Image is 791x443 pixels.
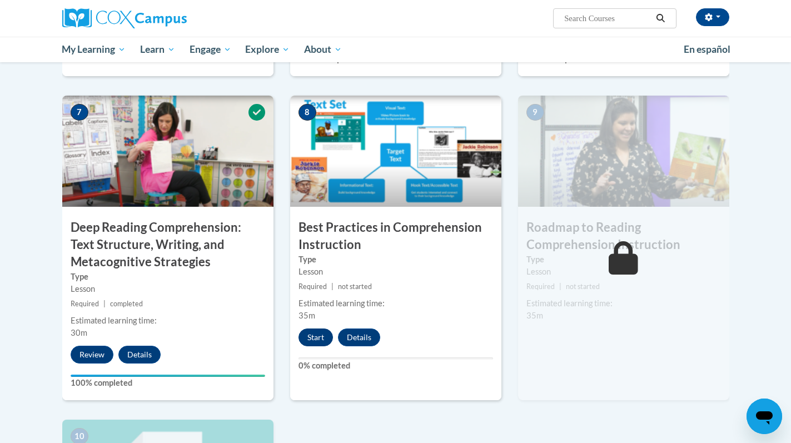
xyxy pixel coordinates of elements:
[299,360,493,372] label: 0% completed
[299,328,333,346] button: Start
[71,315,265,327] div: Estimated learning time:
[71,377,265,389] label: 100% completed
[62,43,126,56] span: My Learning
[566,282,600,291] span: not started
[245,43,290,56] span: Explore
[110,300,143,308] span: completed
[71,328,87,337] span: 30m
[290,219,501,253] h3: Best Practices in Comprehension Instruction
[299,104,316,121] span: 8
[71,104,88,121] span: 7
[526,104,544,121] span: 9
[331,282,334,291] span: |
[299,311,315,320] span: 35m
[338,328,380,346] button: Details
[747,399,782,434] iframe: Button to launch messaging window
[518,219,729,253] h3: Roadmap to Reading Comprehension Instruction
[526,253,721,266] label: Type
[696,8,729,26] button: Account Settings
[55,37,133,62] a: My Learning
[62,8,273,28] a: Cox Campus
[238,37,297,62] a: Explore
[103,300,106,308] span: |
[299,266,493,278] div: Lesson
[526,266,721,278] div: Lesson
[62,96,273,207] img: Course Image
[118,346,161,364] button: Details
[299,253,493,266] label: Type
[563,12,652,25] input: Search Courses
[62,8,187,28] img: Cox Campus
[62,219,273,270] h3: Deep Reading Comprehension: Text Structure, Writing, and Metacognitive Strategies
[526,282,555,291] span: Required
[652,12,669,25] button: Search
[71,271,265,283] label: Type
[133,37,182,62] a: Learn
[71,346,113,364] button: Review
[46,37,746,62] div: Main menu
[297,37,349,62] a: About
[299,282,327,291] span: Required
[526,311,543,320] span: 35m
[71,300,99,308] span: Required
[190,43,231,56] span: Engage
[526,297,721,310] div: Estimated learning time:
[338,282,372,291] span: not started
[684,43,730,55] span: En español
[559,282,561,291] span: |
[518,96,729,207] img: Course Image
[299,297,493,310] div: Estimated learning time:
[676,38,738,61] a: En español
[290,96,501,207] img: Course Image
[304,43,342,56] span: About
[71,375,265,377] div: Your progress
[71,283,265,295] div: Lesson
[182,37,238,62] a: Engage
[140,43,175,56] span: Learn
